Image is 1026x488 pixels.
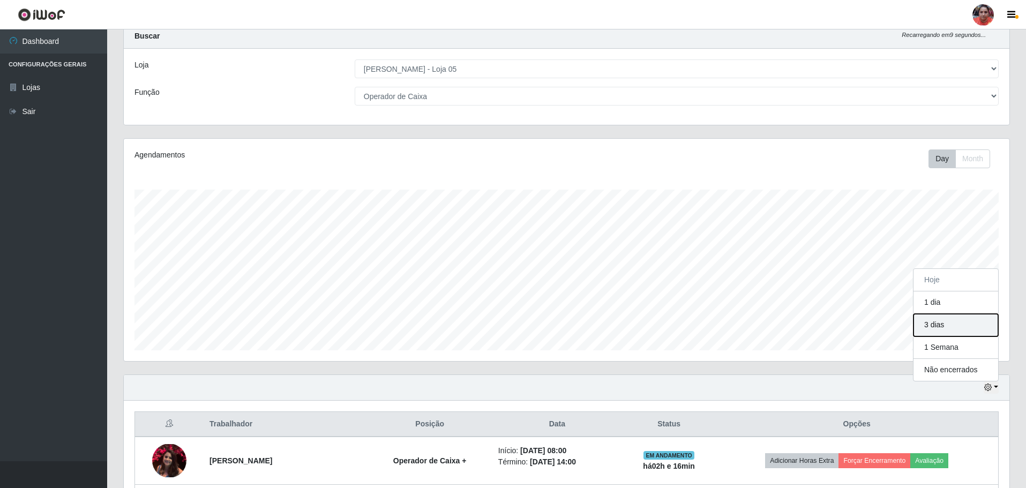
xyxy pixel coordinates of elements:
time: [DATE] 14:00 [530,457,576,466]
i: Recarregando em 9 segundos... [902,32,986,38]
strong: Operador de Caixa + [393,456,467,465]
img: CoreUI Logo [18,8,65,21]
button: Não encerrados [913,359,998,381]
div: Toolbar with button groups [928,149,999,168]
th: Status [623,412,716,437]
time: [DATE] 08:00 [520,446,566,455]
strong: [PERSON_NAME] [209,456,272,465]
button: 1 Semana [913,336,998,359]
strong: Buscar [134,32,160,40]
button: Day [928,149,956,168]
label: Loja [134,59,148,71]
button: Forçar Encerramento [838,453,910,468]
button: Month [955,149,990,168]
img: 1634512903714.jpeg [152,444,186,477]
th: Opções [715,412,998,437]
button: Hoje [913,269,998,291]
th: Data [492,412,623,437]
button: Adicionar Horas Extra [765,453,838,468]
button: 1 dia [913,291,998,314]
span: EM ANDAMENTO [643,451,694,460]
label: Função [134,87,160,98]
button: Avaliação [910,453,948,468]
div: Agendamentos [134,149,485,161]
button: 3 dias [913,314,998,336]
th: Trabalhador [203,412,368,437]
strong: há 02 h e 16 min [643,462,695,470]
th: Posição [368,412,491,437]
div: First group [928,149,990,168]
li: Término: [498,456,616,468]
li: Início: [498,445,616,456]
